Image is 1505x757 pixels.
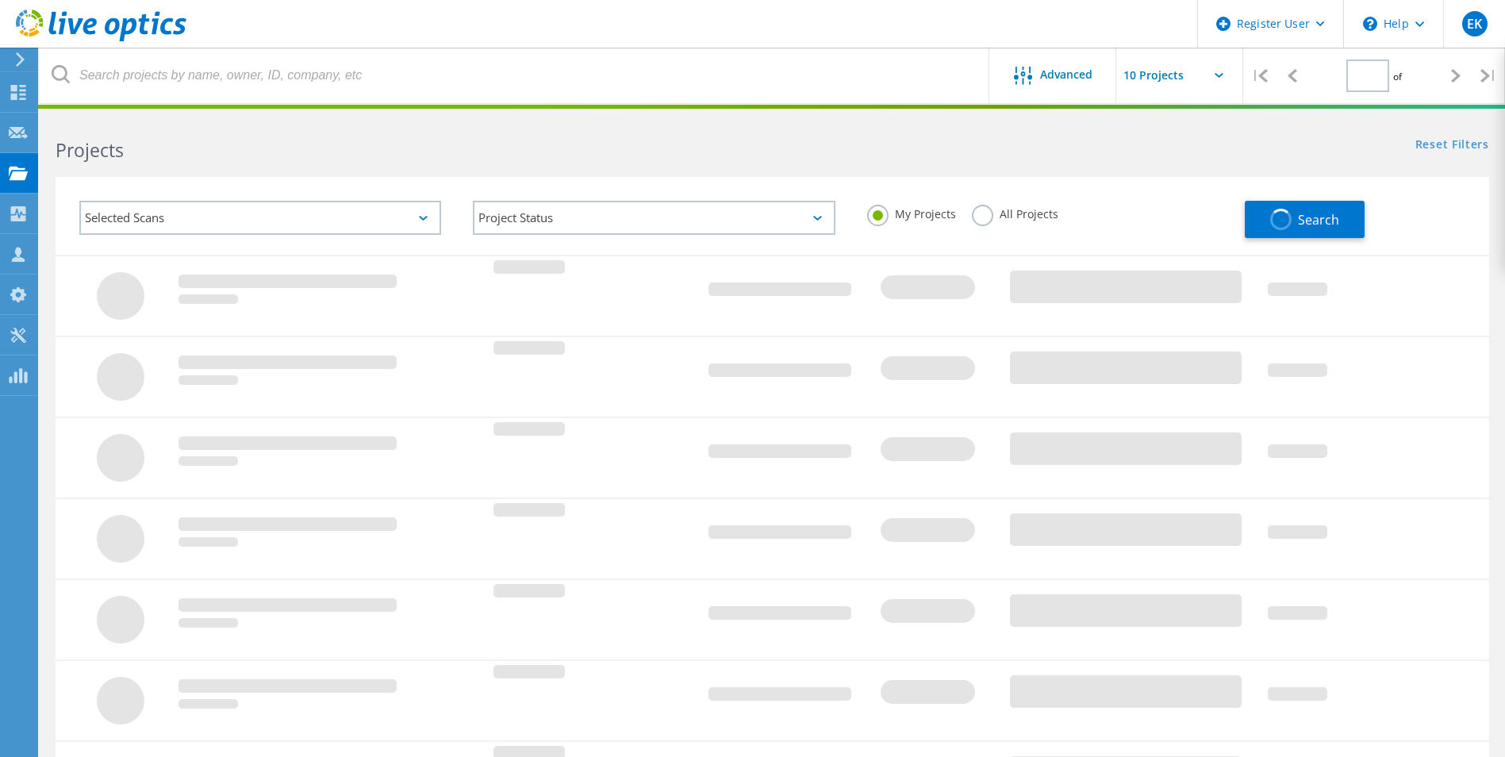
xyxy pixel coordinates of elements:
[1298,211,1339,229] span: Search
[40,48,990,103] input: Search projects by name, owner, ID, company, etc
[1363,17,1377,31] svg: \n
[1472,48,1505,104] div: |
[867,205,956,220] label: My Projects
[1040,69,1092,80] span: Advanced
[1245,201,1365,238] button: Search
[972,205,1058,220] label: All Projects
[473,201,835,235] div: Project Status
[79,201,441,235] div: Selected Scans
[1393,70,1402,83] span: of
[16,33,186,44] a: Live Optics Dashboard
[56,137,124,163] b: Projects
[1467,17,1482,30] span: EK
[1415,139,1489,152] a: Reset Filters
[1243,48,1276,104] div: |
